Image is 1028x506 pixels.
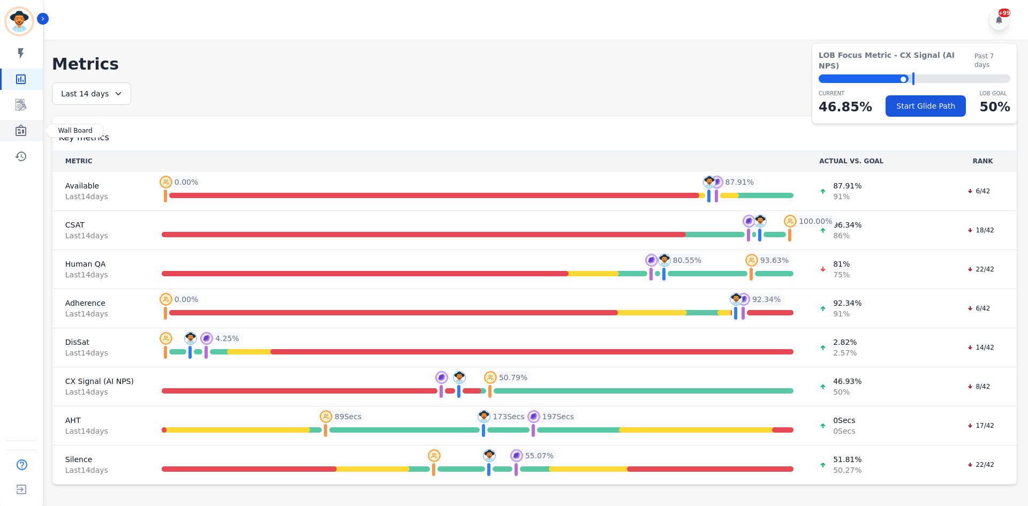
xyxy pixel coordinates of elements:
img: profile-pic [483,449,496,462]
span: 89 Secs [335,411,361,422]
img: profile-pic [710,176,723,188]
img: profile-pic [737,293,750,306]
span: Last 14 day s [65,308,136,319]
span: Key metrics [59,131,109,144]
button: Start Glide Path [886,95,966,117]
span: 92.34 % [752,294,781,305]
span: 50.27 % [833,465,861,475]
img: profile-pic [743,215,755,228]
span: AHT [65,415,136,426]
span: DisSat [65,337,136,348]
div: 22/42 [962,264,1000,275]
img: profile-pic [703,176,716,188]
span: 87.91 % [725,177,754,187]
span: Last 14 day s [65,269,136,280]
img: profile-pic [453,371,466,384]
img: profile-pic [478,410,490,423]
p: LOB Goal [980,89,1010,97]
span: 46.93 % [833,376,861,387]
img: profile-pic [484,371,497,384]
div: 6/42 [962,186,995,197]
span: 91 % [833,308,861,319]
img: profile-pic [428,449,441,462]
div: 18/42 [962,225,1000,236]
div: ⬤ [819,74,909,83]
img: profile-pic [527,410,540,423]
span: 50 % [833,387,861,397]
img: profile-pic [160,293,172,306]
span: 92.34 % [833,298,861,308]
th: ACTUAL VS. GOAL [806,150,949,172]
span: 75 % [833,269,850,280]
div: 17/42 [962,420,1000,431]
span: 0 Secs [833,426,855,436]
div: 14/42 [962,342,1000,353]
span: LOB Focus Metric - CX Signal (AI NPS) [819,50,974,71]
span: Available [65,180,136,191]
img: profile-pic [200,332,213,345]
span: 2.82 % [833,337,857,348]
span: 4.25 % [215,333,239,344]
img: profile-pic [784,215,797,228]
img: profile-pic [184,332,197,345]
img: profile-pic [745,254,758,267]
span: Adherence [65,298,136,308]
div: 6/42 [962,303,995,314]
div: Last 14 days [52,82,131,105]
span: 80.55 % [673,255,701,266]
span: 87.91 % [833,180,861,191]
span: Last 14 day s [65,348,136,358]
span: 100.00 % [799,216,832,226]
img: profile-pic [160,332,172,345]
th: METRIC [52,150,149,172]
span: Last 14 day s [65,426,136,436]
span: Last 14 day s [65,230,136,241]
th: RANK [949,150,1017,172]
img: profile-pic [435,371,448,384]
span: 51.81 % [833,454,861,465]
img: profile-pic [510,449,523,462]
span: Silence [65,454,136,465]
span: 0.00 % [175,177,198,187]
span: 91 % [833,191,861,202]
span: 197 Secs [542,411,574,422]
span: CSAT [65,220,136,230]
img: Bordered avatar [6,9,32,34]
p: 50 % [980,97,1010,117]
span: 0.00 % [175,294,198,305]
span: CX Signal (AI NPS) [65,376,136,387]
p: 46.85 % [819,97,872,117]
img: profile-pic [645,254,658,267]
img: profile-pic [320,410,332,423]
img: profile-pic [754,215,767,228]
span: 55.07 % [525,450,554,461]
h1: Metrics [52,55,1017,74]
span: Last 14 day s [65,465,136,475]
span: 50.79 % [499,372,527,383]
span: Last 14 day s [65,387,136,397]
div: 8/42 [962,381,995,392]
span: 81 % [833,259,850,269]
div: 22/42 [962,459,1000,470]
span: Human QA [65,259,136,269]
span: 0 Secs [833,415,855,426]
img: profile-pic [160,176,172,188]
img: profile-pic [658,254,671,267]
span: Last 14 day s [65,191,136,202]
span: 173 Secs [493,411,524,422]
img: profile-pic [730,293,743,306]
div: +99 [999,9,1010,17]
p: CURRENT [819,89,872,97]
span: 2.57 % [833,348,857,358]
span: 93.63 % [760,255,789,266]
span: Past 7 days [974,52,1010,69]
span: 86 % [833,230,861,241]
span: 96.34 % [833,220,861,230]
